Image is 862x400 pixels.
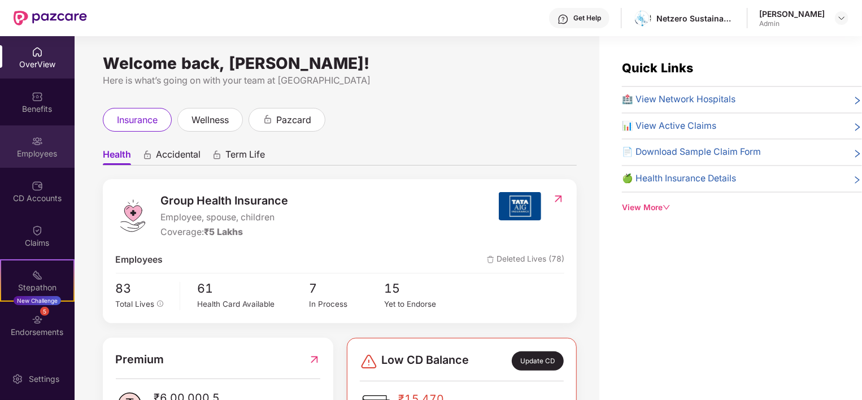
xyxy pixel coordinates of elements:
[759,8,825,19] div: [PERSON_NAME]
[32,314,43,325] img: svg+xml;base64,PHN2ZyBpZD0iRW5kb3JzZW1lbnRzIiB4bWxucz0iaHR0cDovL3d3dy53My5vcmcvMjAwMC9zdmciIHdpZH...
[197,279,310,298] span: 61
[622,119,716,133] span: 📊 View Active Claims
[622,93,735,107] span: 🏥 View Network Hospitals
[103,59,577,68] div: Welcome back, [PERSON_NAME]!
[191,113,229,127] span: wellness
[853,147,862,159] span: right
[1,282,73,293] div: Stepathon
[622,172,736,186] span: 🍏 Health Insurance Details
[837,14,846,23] img: svg+xml;base64,PHN2ZyBpZD0iRHJvcGRvd24tMzJ4MzIiIHhtbG5zPSJodHRwOi8vd3d3LnczLm9yZy8yMDAwL3N2ZyIgd2...
[212,150,222,160] div: animation
[573,14,601,23] div: Get Help
[663,203,671,211] span: down
[656,13,735,24] div: Netzero Sustainability
[161,192,289,210] span: Group Health Insurance
[14,11,87,25] img: New Pazcare Logo
[161,225,289,240] div: Coverage:
[25,373,63,385] div: Settings
[309,298,384,310] div: In Process
[853,95,862,107] span: right
[14,296,61,305] div: New Challenge
[116,279,172,298] span: 83
[32,225,43,236] img: svg+xml;base64,PHN2ZyBpZD0iQ2xhaW0iIHhtbG5zPSJodHRwOi8vd3d3LnczLm9yZy8yMDAwL3N2ZyIgd2lkdGg9IjIwIi...
[116,351,164,368] span: Premium
[853,121,862,133] span: right
[103,73,577,88] div: Here is what’s going on with your team at [GEOGRAPHIC_DATA]
[142,150,153,160] div: animation
[116,199,150,233] img: logo
[32,46,43,58] img: svg+xml;base64,PHN2ZyBpZD0iSG9tZSIgeG1sbnM9Imh0dHA6Ly93d3cudzMub3JnLzIwMDAvc3ZnIiB3aWR0aD0iMjAiIG...
[360,353,378,371] img: svg+xml;base64,PHN2ZyBpZD0iRGFuZ2VyLTMyeDMyIiB4bWxucz0iaHR0cDovL3d3dy53My5vcmcvMjAwMC9zdmciIHdpZH...
[552,193,564,205] img: RedirectIcon
[157,301,164,307] span: info-circle
[487,253,564,267] span: Deleted Lives (78)
[308,351,320,368] img: RedirectIcon
[204,227,243,237] span: ₹5 Lakhs
[197,298,310,310] div: Health Card Available
[156,149,201,165] span: Accidental
[622,145,761,159] span: 📄 Download Sample Claim Form
[32,91,43,102] img: svg+xml;base64,PHN2ZyBpZD0iQmVuZWZpdHMiIHhtbG5zPSJodHRwOi8vd3d3LnczLm9yZy8yMDAwL3N2ZyIgd2lkdGg9Ij...
[32,269,43,281] img: svg+xml;base64,PHN2ZyB4bWxucz0iaHR0cDovL3d3dy53My5vcmcvMjAwMC9zdmciIHdpZHRoPSIyMSIgaGVpZ2h0PSIyMC...
[12,373,23,385] img: svg+xml;base64,PHN2ZyBpZD0iU2V0dGluZy0yMHgyMCIgeG1sbnM9Imh0dHA6Ly93d3cudzMub3JnLzIwMDAvc3ZnIiB3aW...
[225,149,265,165] span: Term Life
[853,174,862,186] span: right
[622,202,862,214] div: View More
[161,211,289,225] span: Employee, spouse, children
[759,19,825,28] div: Admin
[381,351,469,371] span: Low CD Balance
[558,14,569,25] img: svg+xml;base64,PHN2ZyBpZD0iSGVscC0zMngzMiIgeG1sbnM9Imh0dHA6Ly93d3cudzMub3JnLzIwMDAvc3ZnIiB3aWR0aD...
[499,192,541,220] img: insurerIcon
[384,279,459,298] span: 15
[32,180,43,192] img: svg+xml;base64,PHN2ZyBpZD0iQ0RfQWNjb3VudHMiIGRhdGEtbmFtZT0iQ0QgQWNjb3VudHMiIHhtbG5zPSJodHRwOi8vd3...
[309,279,384,298] span: 7
[384,298,459,310] div: Yet to Endorse
[116,299,155,308] span: Total Lives
[116,253,163,267] span: Employees
[487,256,494,263] img: deleteIcon
[103,149,131,165] span: Health
[117,113,158,127] span: insurance
[622,60,693,75] span: Quick Links
[512,351,564,371] div: Update CD
[32,136,43,147] img: svg+xml;base64,PHN2ZyBpZD0iRW1wbG95ZWVzIiB4bWxucz0iaHR0cDovL3d3dy53My5vcmcvMjAwMC9zdmciIHdpZHRoPS...
[635,10,651,27] img: download%20(3).png
[40,307,49,316] div: 5
[263,114,273,124] div: animation
[276,113,311,127] span: pazcard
